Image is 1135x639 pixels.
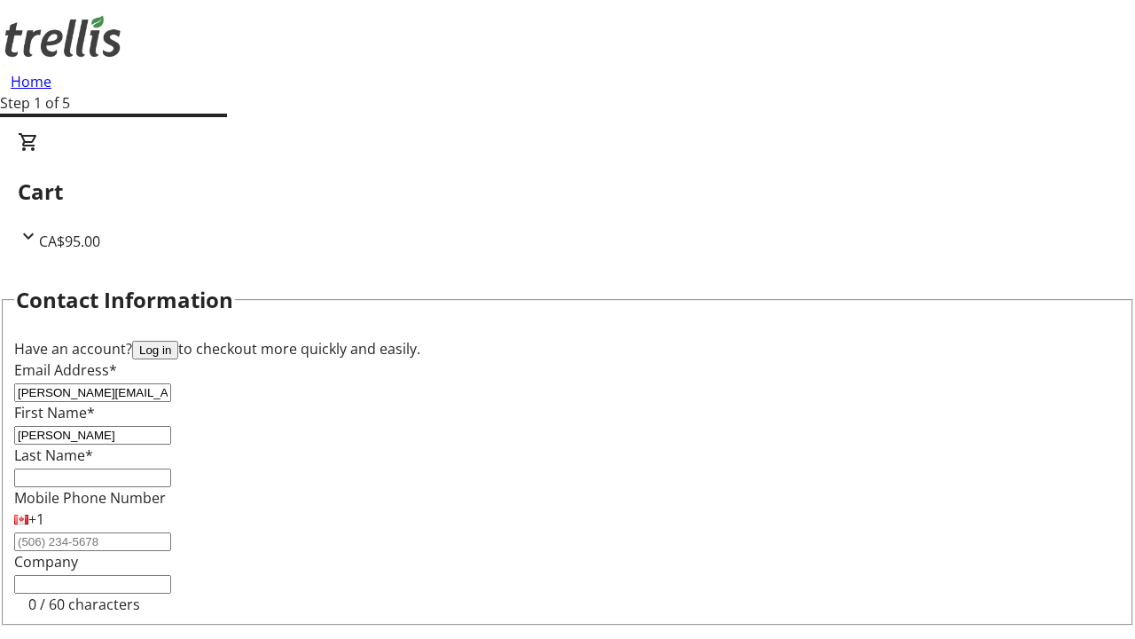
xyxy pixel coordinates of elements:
label: First Name* [14,403,95,422]
label: Mobile Phone Number [14,488,166,508]
h2: Cart [18,176,1117,208]
div: CartCA$95.00 [18,131,1117,252]
div: Have an account? to checkout more quickly and easily. [14,338,1121,359]
span: CA$95.00 [39,232,100,251]
h2: Contact Information [16,284,233,316]
tr-character-limit: 0 / 60 characters [28,595,140,614]
label: Company [14,552,78,572]
button: Log in [132,341,178,359]
input: (506) 234-5678 [14,532,171,551]
label: Last Name* [14,446,93,465]
label: Email Address* [14,360,117,380]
